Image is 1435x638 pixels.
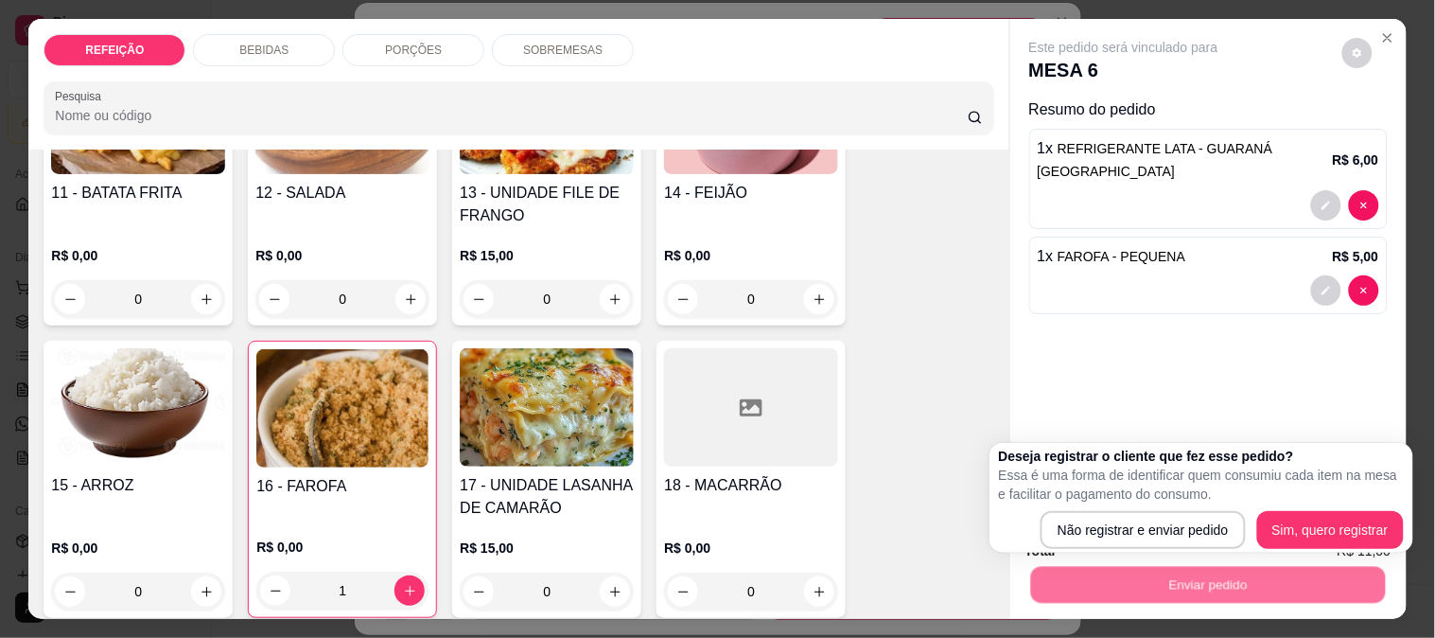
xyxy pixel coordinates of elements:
button: decrease-product-quantity [1311,190,1341,221]
h4: 12 - SALADA [255,182,429,204]
p: R$ 15,00 [460,539,634,558]
p: R$ 6,00 [1333,151,1379,169]
p: R$ 0,00 [664,246,838,265]
p: R$ 5,00 [1333,247,1379,266]
h4: 16 - FAROFA [256,475,429,498]
button: decrease-product-quantity [1311,275,1341,306]
p: 1 x [1038,245,1186,268]
img: product-image [51,348,225,467]
h4: 11 - BATATA FRITA [51,182,225,204]
h2: Deseja registrar o cliente que fez esse pedido? [999,447,1404,466]
h4: 17 - UNIDADE LASANHA DE CAMARÃO [460,474,634,520]
p: R$ 0,00 [256,538,429,557]
button: decrease-product-quantity [464,576,494,607]
h4: 18 - MACARRÃO [664,474,838,497]
p: MESA 6 [1029,57,1218,83]
h4: 13 - UNIDADE FILE DE FRANGO [460,182,634,227]
p: Resumo do pedido [1029,98,1388,121]
h4: 14 - FEIJÃO [664,182,838,204]
p: REFEIÇÃO [85,43,144,58]
strong: Total [1025,543,1056,558]
button: Enviar pedido [1030,566,1385,603]
button: Sim, quero registrar [1257,511,1404,549]
p: SOBREMESAS [523,43,603,58]
p: R$ 0,00 [664,539,838,558]
button: decrease-product-quantity [1349,275,1379,306]
p: R$ 0,00 [51,246,225,265]
span: FAROFA - PEQUENA [1058,249,1185,264]
p: 1 x [1038,137,1333,183]
p: R$ 15,00 [460,246,634,265]
p: R$ 0,00 [255,246,429,265]
h4: 15 - ARROZ [51,474,225,497]
span: REFRIGERANTE LATA - GUARANÁ [GEOGRAPHIC_DATA] [1038,141,1273,179]
p: PORÇÕES [385,43,442,58]
button: Não registrar e enviar pedido [1041,511,1246,549]
label: Pesquisa [55,88,108,104]
button: decrease-product-quantity [1342,38,1373,68]
input: Pesquisa [55,106,968,125]
button: increase-product-quantity [600,576,630,607]
p: Este pedido será vinculado para [1029,38,1218,57]
p: BEBIDAS [239,43,289,58]
img: product-image [256,349,429,468]
button: decrease-product-quantity [1349,190,1379,221]
button: Close [1373,23,1403,53]
img: product-image [460,348,634,467]
p: R$ 0,00 [51,539,225,558]
p: Essa é uma forma de identificar quem consumiu cada item na mesa e facilitar o pagamento do consumo. [999,466,1404,504]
